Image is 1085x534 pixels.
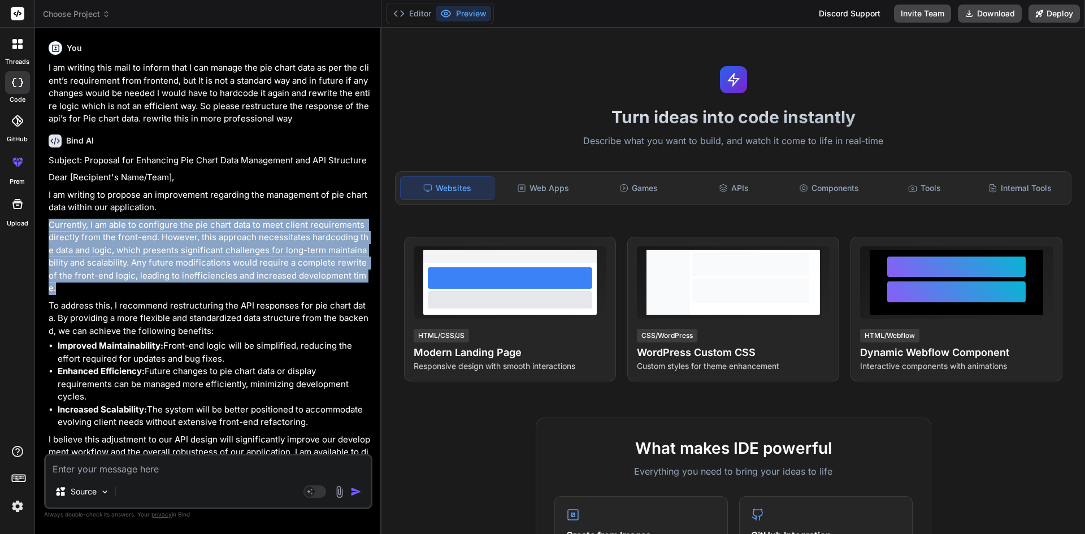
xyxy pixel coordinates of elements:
[58,366,145,376] strong: Enhanced Efficiency:
[894,5,951,23] button: Invite Team
[44,509,372,520] p: Always double-check its answers. Your in Bind
[67,42,82,54] h6: You
[58,365,370,403] li: Future changes to pie chart data or display requirements can be managed more efficiently, minimiz...
[554,464,913,478] p: Everything you need to bring your ideas to life
[49,219,370,295] p: Currently, I am able to configure the pie chart data to meet client requirements directly from th...
[5,57,29,67] label: threads
[414,345,606,361] h4: Modern Landing Page
[43,8,110,20] span: Choose Project
[7,219,28,228] label: Upload
[687,176,780,200] div: APIs
[414,361,606,372] p: Responsive design with smooth interactions
[333,485,346,498] img: attachment
[58,403,370,429] li: The system will be better positioned to accommodate evolving client needs without extensive front...
[958,5,1022,23] button: Download
[637,345,830,361] h4: WordPress Custom CSS
[58,340,370,365] li: Front-end logic will be simplified, reducing the effort required for updates and bug fixes.
[1028,5,1080,23] button: Deploy
[414,329,469,342] div: HTML/CSS/JS
[151,511,172,518] span: privacy
[8,497,27,516] img: settings
[100,487,110,497] img: Pick Models
[783,176,876,200] div: Components
[592,176,685,200] div: Games
[10,177,25,186] label: prem
[812,5,887,23] div: Discord Support
[400,176,494,200] div: Websites
[637,329,697,342] div: CSS/WordPress
[860,329,919,342] div: HTML/Webflow
[973,176,1066,200] div: Internal Tools
[554,436,913,460] h2: What makes IDE powerful
[49,154,370,167] p: Subject: Proposal for Enhancing Pie Chart Data Management and API Structure
[58,404,147,415] strong: Increased Scalability:
[388,107,1078,127] h1: Turn ideas into code instantly
[388,134,1078,149] p: Describe what you want to build, and watch it come to life in real-time
[49,62,370,125] p: I am writing this mail to inform that I can manage the pie chart data as per the client’s require...
[860,361,1053,372] p: Interactive components with animations
[497,176,590,200] div: Web Apps
[350,486,362,497] img: icon
[637,361,830,372] p: Custom styles for theme enhancement
[860,345,1053,361] h4: Dynamic Webflow Component
[7,134,28,144] label: GitHub
[49,299,370,338] p: To address this, I recommend restructuring the API responses for pie chart data. By providing a m...
[49,433,370,472] p: I believe this adjustment to our API design will significantly improve our development workflow a...
[10,95,25,105] label: code
[71,486,97,497] p: Source
[58,340,163,351] strong: Improved Maintainability:
[66,135,94,146] h6: Bind AI
[49,171,370,184] p: Dear [Recipient's Name/Team],
[389,6,436,21] button: Editor
[49,189,370,214] p: I am writing to propose an improvement regarding the management of pie chart data within our appl...
[878,176,971,200] div: Tools
[436,6,491,21] button: Preview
